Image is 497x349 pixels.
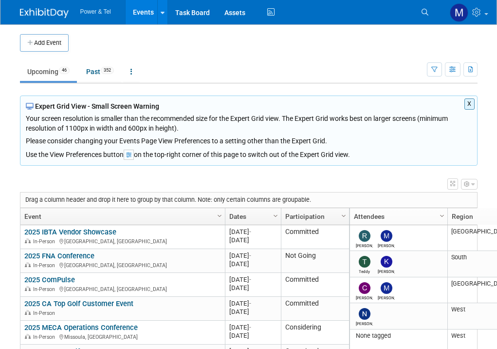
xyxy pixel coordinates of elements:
[229,236,276,244] div: [DATE]
[272,212,279,220] span: Column Settings
[378,242,395,248] div: Michael Mackeben
[24,275,75,284] a: 2025 ComPulse
[356,268,373,274] div: Teddy Dye
[229,260,276,268] div: [DATE]
[249,276,251,283] span: -
[216,212,223,220] span: Column Settings
[229,284,276,292] div: [DATE]
[356,242,373,248] div: Ron Rafalzik
[249,252,251,259] span: -
[229,208,275,225] a: Dates
[24,332,221,341] div: Missoula, [GEOGRAPHIC_DATA]
[26,133,472,146] div: Please consider changing your Events Page View Preferences to a setting other than the Expert Grid.
[26,101,472,111] div: Expert Grid View - Small Screen Warning
[249,228,251,235] span: -
[229,252,276,260] div: [DATE]
[214,208,225,223] a: Column Settings
[33,262,58,269] span: In-Person
[437,208,447,223] a: Column Settings
[24,237,221,245] div: [GEOGRAPHIC_DATA], [GEOGRAPHIC_DATA]
[340,212,348,220] span: Column Settings
[359,256,370,268] img: Teddy Dye
[464,98,475,110] button: X
[281,249,349,273] td: Not Going
[24,261,221,269] div: [GEOGRAPHIC_DATA], [GEOGRAPHIC_DATA]
[79,62,121,81] a: Past352
[20,8,69,18] img: ExhibitDay
[249,300,251,307] span: -
[381,256,392,268] img: Kevin Wilkes
[33,310,58,316] span: In-Person
[24,252,94,260] a: 2025 FNA Conference
[281,225,349,249] td: Committed
[20,193,477,208] div: Drag a column header and drop it here to group by that column. Note: only certain columns are gro...
[24,208,219,225] a: Event
[24,285,221,293] div: [GEOGRAPHIC_DATA], [GEOGRAPHIC_DATA]
[24,323,138,332] a: 2025 MECA Operations Conference
[80,8,111,15] span: Power & Tel
[24,228,116,236] a: 2025 IBTA Vendor Showcase
[359,282,370,294] img: Chris Noora
[25,262,31,267] img: In-Person Event
[33,286,58,292] span: In-Person
[378,294,395,300] div: Michael Mackeben
[338,208,349,223] a: Column Settings
[359,308,370,320] img: Nate Derbyshire
[25,238,31,243] img: In-Person Event
[229,299,276,308] div: [DATE]
[33,238,58,245] span: In-Person
[20,62,77,81] a: Upcoming46
[33,334,58,340] span: In-Person
[229,308,276,316] div: [DATE]
[229,331,276,340] div: [DATE]
[356,320,373,326] div: Nate Derbyshire
[281,321,349,345] td: Considering
[285,208,343,225] a: Participation
[354,208,441,225] a: Attendees
[26,146,472,160] div: Use the View Preferences button on the top-right corner of this page to switch out of the Expert ...
[381,230,392,242] img: Michael Mackeben
[438,212,446,220] span: Column Settings
[381,282,392,294] img: Michael Mackeben
[450,3,468,22] img: Madalyn Bobbitt
[229,275,276,284] div: [DATE]
[281,297,349,321] td: Committed
[20,34,69,52] button: Add Event
[378,268,395,274] div: Kevin Wilkes
[229,228,276,236] div: [DATE]
[353,332,443,340] div: None tagged
[25,310,31,315] img: In-Person Event
[359,230,370,242] img: Ron Rafalzik
[59,67,70,74] span: 46
[270,208,281,223] a: Column Settings
[249,324,251,331] span: -
[24,299,133,308] a: 2025 CA Top Golf Customer Event
[281,273,349,297] td: Committed
[25,286,31,291] img: In-Person Event
[26,111,472,146] div: Your screen resolution is smaller than the recommended size for the Expert Grid view. The Expert ...
[229,323,276,331] div: [DATE]
[25,334,31,339] img: In-Person Event
[356,294,373,300] div: Chris Noora
[101,67,114,74] span: 352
